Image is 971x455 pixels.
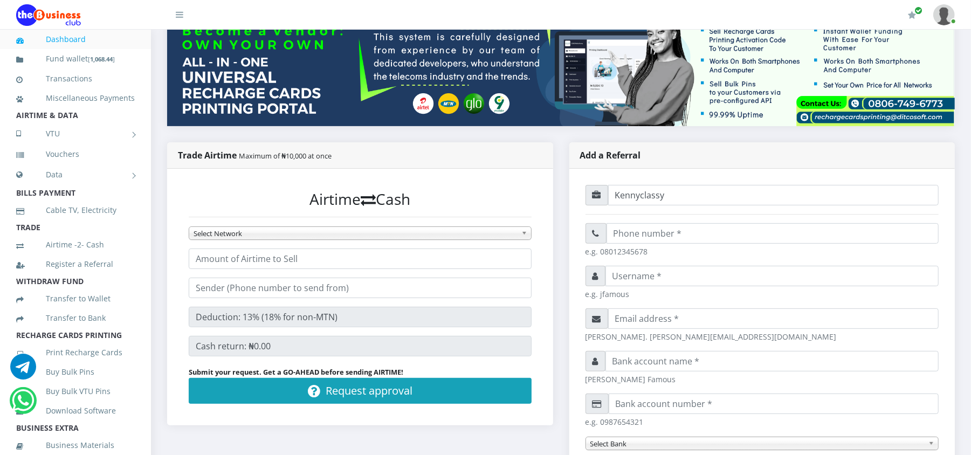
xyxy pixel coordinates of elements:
[189,378,532,404] button: Request approval
[16,86,135,111] a: Miscellaneous Payments
[16,120,135,147] a: VTU
[586,416,939,428] small: e.g. 0987654321
[586,246,939,257] small: e.g. 08012345678
[16,198,135,223] a: Cable TV, Electricity
[194,227,517,240] span: Select Network
[16,161,135,188] a: Data
[586,288,939,300] small: e.g. jfamous
[590,437,925,450] span: Select Bank
[239,151,332,161] small: Maximum of ₦10,000 at once
[326,383,412,398] span: Request approval
[933,4,955,25] img: User
[16,232,135,257] a: Airtime -2- Cash
[605,351,939,371] input: Bank account name *
[167,18,955,126] img: multitenant_rcp.png
[16,46,135,72] a: Fund wallet[1,068.44]
[88,55,115,63] small: [ ]
[16,398,135,423] a: Download Software
[16,360,135,384] a: Buy Bulk Pins
[16,252,135,277] a: Register a Referral
[12,396,35,413] a: Chat for support
[16,27,135,52] a: Dashboard
[16,286,135,311] a: Transfer to Wallet
[16,66,135,91] a: Transactions
[189,249,532,269] input: Amount of Airtime to Sell
[16,340,135,365] a: Print Recharge Cards
[914,6,922,15] span: Renew/Upgrade Subscription
[16,142,135,167] a: Vouchers
[586,374,939,385] small: [PERSON_NAME] Famous
[607,223,939,244] input: Phone number *
[189,190,532,209] h3: Airtime Cash
[609,394,939,414] input: Bank account number *
[580,149,641,161] strong: Add a Referral
[605,266,939,286] input: Username *
[189,278,532,298] input: Sender (Phone number to send from)
[16,306,135,330] a: Transfer to Bank
[90,55,113,63] b: 1,068.44
[189,367,403,377] strong: Submit your request. Get a GO-AHEAD before sending AIRTIME!
[16,379,135,404] a: Buy Bulk VTU Pins
[608,185,939,205] input: Referral ID (username)
[16,4,81,26] img: Logo
[10,362,36,380] a: Chat for support
[178,149,237,161] strong: Trade Airtime
[586,331,939,342] small: [PERSON_NAME]. [PERSON_NAME][EMAIL_ADDRESS][DOMAIN_NAME]
[908,11,916,19] i: Renew/Upgrade Subscription
[608,308,939,329] input: Email address *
